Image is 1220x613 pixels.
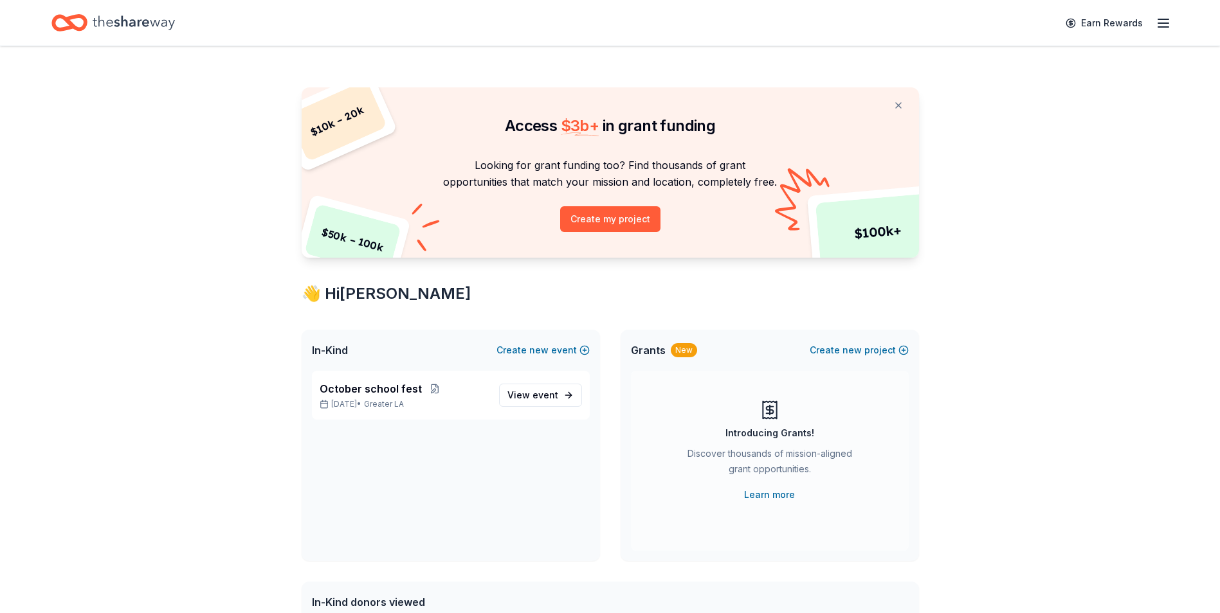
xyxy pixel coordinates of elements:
div: $ 10k – 20k [287,80,387,162]
p: Looking for grant funding too? Find thousands of grant opportunities that match your mission and ... [317,157,904,191]
span: Access in grant funding [505,116,715,135]
div: 👋 Hi [PERSON_NAME] [302,283,919,304]
span: View [507,387,558,403]
span: new [842,342,862,358]
span: $ 3b + [561,116,599,135]
span: Grants [631,342,666,358]
a: Home [51,8,175,38]
span: Greater LA [364,399,404,409]
span: In-Kind [312,342,348,358]
a: Earn Rewards [1058,12,1151,35]
a: View event [499,384,582,407]
div: New [671,343,697,357]
button: Create my project [560,206,660,232]
span: October school fest [320,381,422,396]
div: Discover thousands of mission-aligned grant opportunities. [682,446,857,482]
a: Learn more [744,487,795,502]
div: Introducing Grants! [725,425,814,441]
p: [DATE] • [320,399,489,409]
div: In-Kind donors viewed [312,594,599,610]
button: Createnewevent [496,342,590,358]
span: event [533,389,558,400]
button: Createnewproject [810,342,909,358]
span: new [529,342,549,358]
